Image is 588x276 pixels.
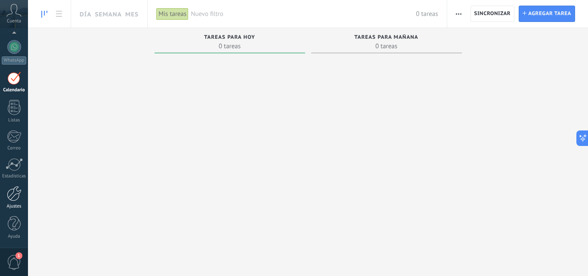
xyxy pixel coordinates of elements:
[519,6,575,22] button: Agregar tarea
[354,34,418,40] span: Tareas para mañana
[159,34,301,42] div: Tareas para hoy
[15,252,22,259] span: 1
[470,6,515,22] button: Sincronizar
[2,87,27,93] div: Calendario
[528,6,571,22] span: Agregar tarea
[52,6,66,22] a: To-do list
[159,42,301,50] span: 0 tareas
[191,10,416,18] span: Nuevo filtro
[416,10,438,18] span: 0 tareas
[474,11,511,16] span: Sincronizar
[2,56,26,65] div: WhatsApp
[452,6,465,22] button: Más
[316,42,458,50] span: 0 tareas
[2,234,27,239] div: Ayuda
[37,6,52,22] a: To-do line
[204,34,255,40] span: Tareas para hoy
[2,146,27,151] div: Correo
[156,8,189,20] div: Mis tareas
[316,34,458,42] div: Tareas para mañana
[7,19,21,24] span: Cuenta
[2,174,27,179] div: Estadísticas
[2,204,27,209] div: Ajustes
[2,118,27,123] div: Listas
